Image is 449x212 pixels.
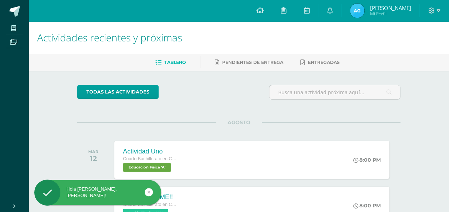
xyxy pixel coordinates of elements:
div: MAR [88,149,98,154]
span: AGOSTO [216,119,262,126]
div: Hola [PERSON_NAME], [PERSON_NAME]! [34,186,161,199]
a: Entregadas [300,57,340,68]
a: Pendientes de entrega [215,57,283,68]
img: 75b8d2c87f4892803531c9d27c8f00eb.png [350,4,364,18]
span: Actividades recientes y próximas [37,31,182,44]
span: Cuarto Bachillerato en CCLL con Orientación en Diseño Gráfico [123,156,176,161]
div: 8:00 PM [353,157,381,163]
div: Actividad Uno [123,148,176,155]
input: Busca una actividad próxima aquí... [269,85,400,99]
span: Tablero [164,60,186,65]
span: Mi Perfil [370,11,411,17]
span: Pendientes de entrega [222,60,283,65]
span: Entregadas [308,60,340,65]
div: 8:00 PM [353,202,381,209]
span: [PERSON_NAME] [370,4,411,11]
a: todas las Actividades [77,85,159,99]
span: Educación Física 'A' [123,163,171,172]
div: 12 [88,154,98,163]
a: Tablero [155,57,186,68]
